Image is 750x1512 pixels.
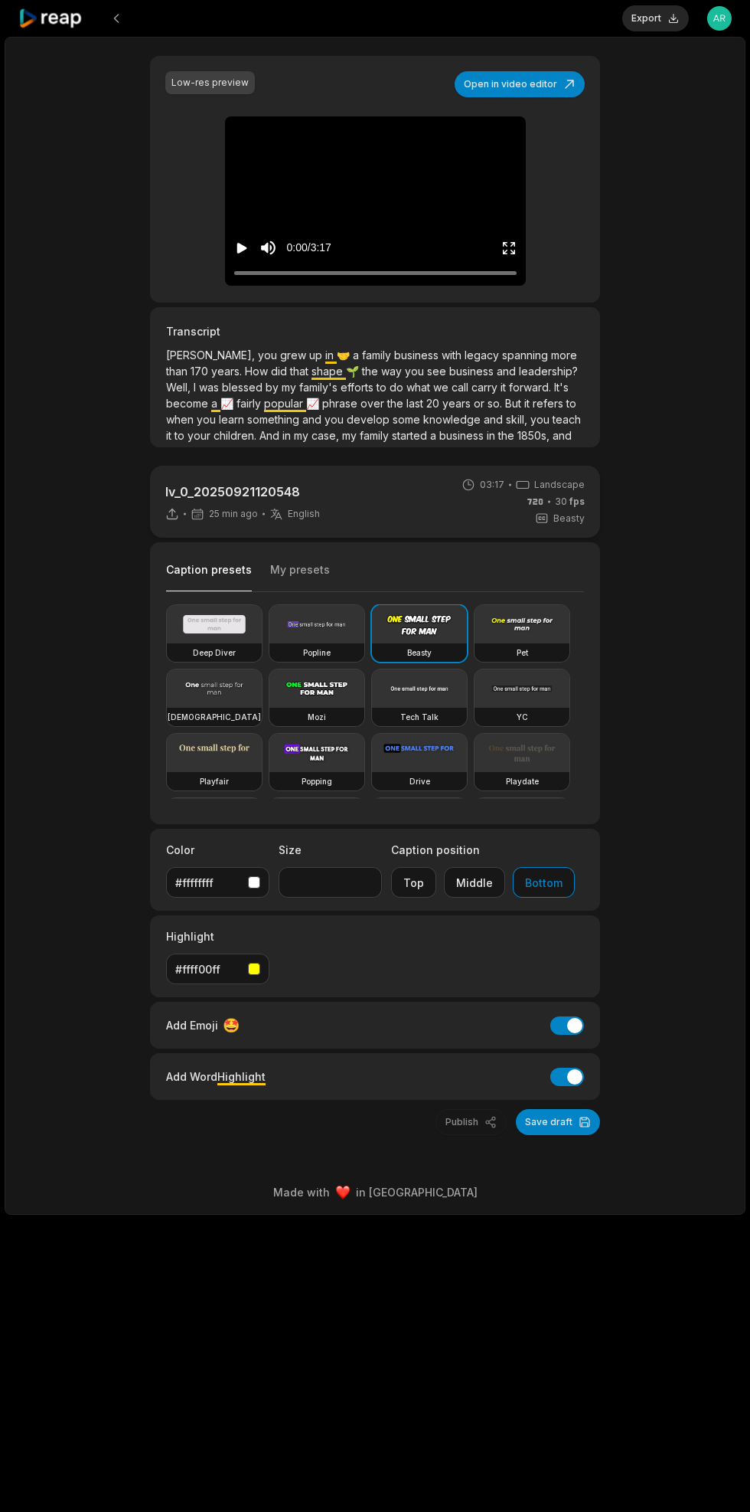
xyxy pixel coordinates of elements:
[299,381,341,394] span: family's
[487,429,498,442] span: in
[430,429,439,442] span: a
[427,365,449,378] span: see
[165,483,320,501] p: lv_0_20250921120548
[302,775,332,787] h3: Popping
[484,413,506,426] span: and
[449,365,497,378] span: business
[390,381,406,394] span: do
[455,71,585,97] button: Open in video editor
[282,381,299,394] span: my
[553,429,572,442] span: and
[247,413,302,426] span: something
[302,413,324,426] span: and
[191,365,211,378] span: 170
[222,381,266,394] span: blessed
[266,381,282,394] span: by
[342,429,360,442] span: my
[377,381,390,394] span: to
[264,397,306,410] span: popular
[166,347,584,443] p: 🤝 🌱 📈 📈 🥇 🥇 🥇 💪 💪 🔑 🔑 🛡️ 🛡️ 📚 ❓ ❓ 🚨 🚨 🚨 🚨
[407,646,432,659] h3: Beasty
[166,397,211,410] span: become
[442,397,474,410] span: years
[435,1109,507,1135] button: Publish
[406,381,433,394] span: what
[501,381,509,394] span: it
[426,397,442,410] span: 20
[442,349,465,362] span: with
[392,429,430,442] span: started
[288,508,320,520] span: English
[502,349,551,362] span: spanning
[471,381,501,394] span: carry
[394,349,442,362] span: business
[259,429,282,442] span: And
[519,365,578,378] span: leadership?
[517,646,528,659] h3: Pet
[166,365,191,378] span: than
[282,429,294,442] span: in
[509,381,554,394] span: forward.
[381,365,405,378] span: way
[236,397,264,410] span: fairly
[555,495,585,509] span: 30
[324,413,347,426] span: you
[175,875,242,891] div: #ffffffff
[270,562,330,591] button: My presets
[166,323,584,339] h3: Transcript
[311,429,342,442] span: case,
[166,413,197,426] span: when
[303,646,331,659] h3: Popline
[405,365,427,378] span: you
[234,234,249,262] button: Play video
[290,365,311,378] span: that
[308,711,326,723] h3: Mozi
[517,429,553,442] span: 1850s,
[168,711,261,723] h3: [DEMOGRAPHIC_DATA]
[309,349,325,362] span: up
[166,867,269,898] button: #ffffffff
[217,1070,266,1083] span: Highlight
[517,711,528,723] h3: YC
[271,365,290,378] span: did
[259,238,278,257] button: Mute sound
[360,397,387,410] span: over
[498,429,517,442] span: the
[400,711,439,723] h3: Tech Talk
[245,365,271,378] span: How
[287,240,331,256] div: 0:00 / 3:17
[501,234,517,262] button: Enter Fullscreen
[474,397,487,410] span: or
[506,413,530,426] span: skill,
[199,381,222,394] span: was
[506,775,539,787] h3: Playdate
[175,961,242,977] div: #ffff00ff
[622,5,689,31] button: Export
[391,867,436,898] button: Top
[219,413,247,426] span: learn
[569,496,585,507] span: fps
[406,397,426,410] span: last
[166,842,269,858] label: Color
[505,397,524,410] span: But
[166,349,258,362] span: [PERSON_NAME],
[209,508,258,520] span: 25 min ago
[171,76,249,90] div: Low-res preview
[294,429,311,442] span: my
[341,381,377,394] span: efforts
[513,867,575,898] button: Bottom
[194,381,199,394] span: I
[174,429,187,442] span: to
[530,413,553,426] span: you
[211,365,245,378] span: years.
[279,842,382,858] label: Size
[325,349,337,362] span: in
[393,413,423,426] span: some
[452,381,471,394] span: call
[387,397,406,410] span: the
[566,397,576,410] span: to
[423,413,484,426] span: knowledge
[197,413,219,426] span: you
[487,397,505,410] span: so.
[409,775,430,787] h3: Drive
